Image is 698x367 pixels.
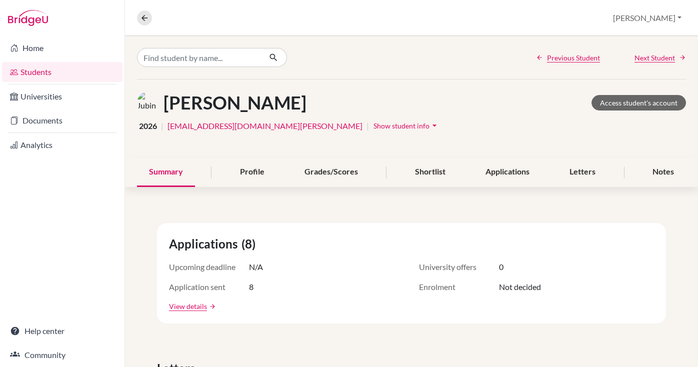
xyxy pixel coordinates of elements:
[473,157,541,187] div: Applications
[2,86,122,106] a: Universities
[366,120,369,132] span: |
[591,95,686,110] a: Access student's account
[2,38,122,58] a: Home
[373,118,440,133] button: Show student infoarrow_drop_down
[139,120,157,132] span: 2026
[137,48,261,67] input: Find student by name...
[292,157,370,187] div: Grades/Scores
[249,261,263,273] span: N/A
[419,281,499,293] span: Enrolment
[547,52,600,63] span: Previous Student
[8,10,48,26] img: Bridge-U
[169,301,207,311] a: View details
[169,281,249,293] span: Application sent
[2,345,122,365] a: Community
[557,157,607,187] div: Letters
[499,281,541,293] span: Not decided
[137,157,195,187] div: Summary
[137,91,159,114] img: Jubin Jeon's avatar
[634,52,675,63] span: Next Student
[429,120,439,130] i: arrow_drop_down
[640,157,686,187] div: Notes
[373,121,429,130] span: Show student info
[536,52,600,63] a: Previous Student
[163,92,306,113] h1: [PERSON_NAME]
[207,303,216,310] a: arrow_forward
[167,120,362,132] a: [EMAIL_ADDRESS][DOMAIN_NAME][PERSON_NAME]
[608,8,686,27] button: [PERSON_NAME]
[634,52,686,63] a: Next Student
[419,261,499,273] span: University offers
[2,321,122,341] a: Help center
[161,120,163,132] span: |
[249,281,253,293] span: 8
[169,261,249,273] span: Upcoming deadline
[169,235,241,253] span: Applications
[2,110,122,130] a: Documents
[2,62,122,82] a: Students
[228,157,276,187] div: Profile
[2,135,122,155] a: Analytics
[499,261,503,273] span: 0
[241,235,259,253] span: (8)
[403,157,457,187] div: Shortlist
